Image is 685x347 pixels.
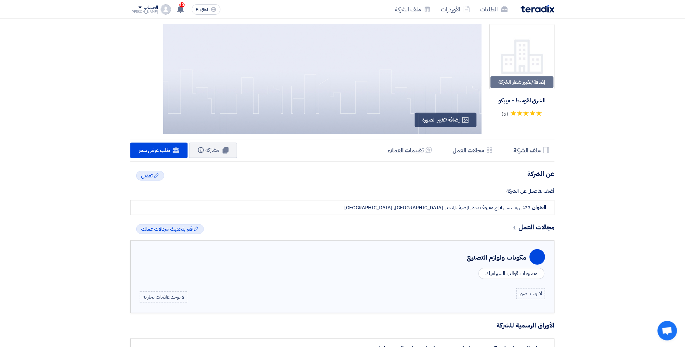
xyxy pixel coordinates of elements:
[514,147,541,154] h5: ملف الشركة
[130,223,555,231] h4: مجالات العمل
[523,108,530,119] span: ★
[130,170,555,178] h4: عن الشركة
[436,2,475,17] a: الأوردرات
[496,94,548,108] div: الشرق الأوسط - ميبكو
[179,2,185,7] span: 10
[139,147,170,154] span: طلب عرض سعر
[388,147,424,154] h5: تقييمات العملاء
[196,7,210,12] span: English
[517,288,545,299] div: لا يوجد صور
[475,2,513,17] a: الطلبات
[423,116,460,124] span: إضافة/تغيير الصورة
[130,143,188,158] a: طلب عرض سعر
[513,224,516,231] span: 1
[536,108,543,119] span: ★
[510,108,517,119] span: ★
[130,10,158,14] div: [PERSON_NAME]
[141,225,192,233] span: قم بتحديث مجالات عملك
[658,321,677,341] div: Open chat
[517,108,523,119] span: ★
[192,4,220,15] button: English
[530,108,536,119] span: ★
[453,147,484,154] h5: مجالات العمل
[189,143,237,158] button: مشاركه
[491,76,554,88] div: إضافة/تغيير شعار الشركة
[502,111,509,117] span: (5)
[163,24,482,134] img: Cover Test
[130,187,555,195] div: أضف تفاصيل عن الشركة
[467,252,526,262] div: مكونات ولوازم التصنيع
[140,291,187,302] div: لا يوجد علامات تجارية
[130,321,555,329] h4: الأوراق الرسمية للشركة
[532,204,547,212] strong: العنوان
[141,172,153,180] span: تعديل
[479,268,545,279] div: مصبوبات قوالب السيراميك
[206,146,220,154] span: مشاركه
[344,204,531,212] div: 33ش رمسيس ابراج معروف بجوار المصرف المتحد, [GEOGRAPHIC_DATA], [GEOGRAPHIC_DATA]
[161,4,171,15] img: profile_test.png
[144,5,158,10] div: الحساب
[390,2,436,17] a: ملف الشركة
[521,5,555,13] img: Teradix logo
